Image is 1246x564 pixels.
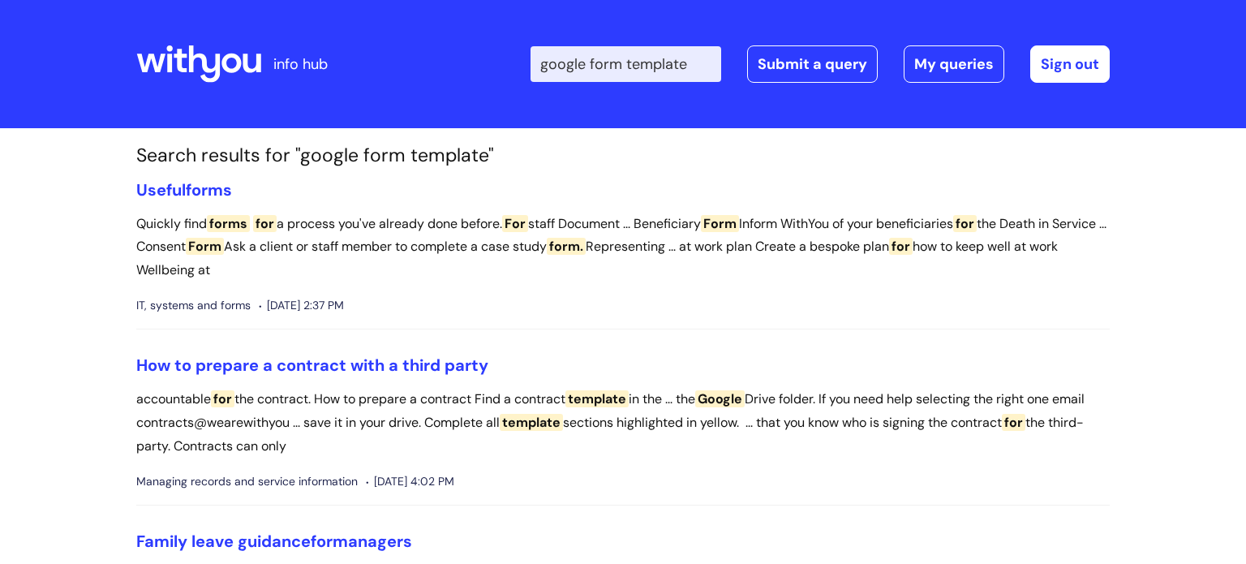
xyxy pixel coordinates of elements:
[1030,45,1110,83] a: Sign out
[531,46,721,82] input: Search
[186,238,224,255] span: Form
[136,388,1110,458] p: accountable the contract. How to prepare a contract Find a contract in the ... the Drive folder. ...
[531,45,1110,83] div: | -
[253,215,277,232] span: for
[695,390,745,407] span: Google
[889,238,913,255] span: for
[136,471,358,492] span: Managing records and service information
[547,238,586,255] span: form.
[207,215,250,232] span: forms
[211,390,234,407] span: for
[502,215,528,232] span: For
[565,390,629,407] span: template
[500,414,563,431] span: template
[904,45,1004,83] a: My queries
[136,295,251,316] span: IT, systems and forms
[953,215,977,232] span: for
[259,295,344,316] span: [DATE] 2:37 PM
[366,471,454,492] span: [DATE] 4:02 PM
[136,213,1110,282] p: Quickly find a process you've already done before. staff Document ... Beneficiary Inform WithYou ...
[1002,414,1025,431] span: for
[701,215,739,232] span: Form
[273,51,328,77] p: info hub
[136,144,1110,167] h1: Search results for "google form template"
[311,531,333,552] span: for
[136,179,232,200] a: Usefulforms
[136,355,488,376] a: How to prepare a contract with a third party
[136,531,412,552] a: Family leave guidanceformanagers
[186,179,232,200] span: forms
[747,45,878,83] a: Submit a query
